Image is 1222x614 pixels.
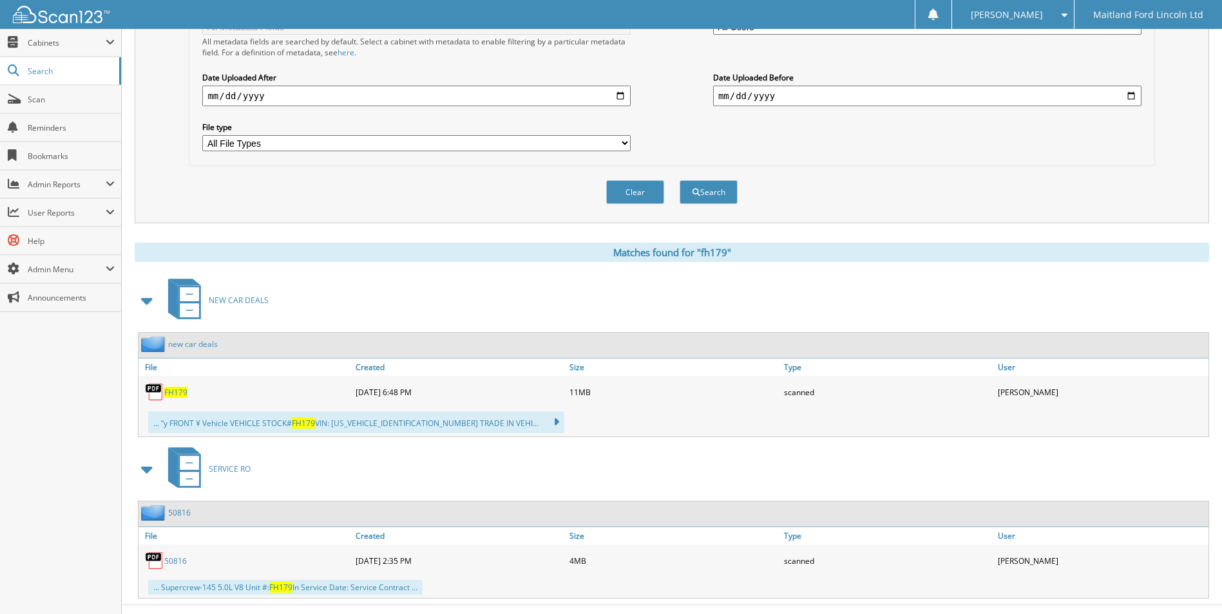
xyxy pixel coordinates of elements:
[164,387,187,398] a: FH179
[168,507,191,518] a: 50816
[202,122,631,133] label: File type
[160,275,269,326] a: NEW CAR DEALS
[781,548,995,573] div: scanned
[269,582,292,593] span: FH179
[138,527,352,544] a: File
[606,180,664,204] button: Clear
[145,551,164,570] img: PDF.png
[28,292,115,303] span: Announcements
[168,339,218,349] a: new car deals
[995,358,1208,376] a: User
[202,86,631,106] input: start
[141,336,168,352] img: folder2.png
[148,411,564,433] div: ... “y FRONT ¥ Vehicle VEHICLE STOCK# VIN: [US_VEHICLE_IDENTIFICATION_NUMBER] TRADE IN VEHI...
[781,527,995,544] a: Type
[164,555,187,566] a: 50816
[1158,552,1222,614] iframe: Chat Widget
[352,548,566,573] div: [DATE] 2:35 PM
[292,418,315,429] span: FH179
[680,180,738,204] button: Search
[141,505,168,521] img: folder2.png
[28,207,106,218] span: User Reports
[209,463,251,474] span: SERVICE RO
[713,72,1141,83] label: Date Uploaded Before
[28,37,106,48] span: Cabinets
[995,527,1208,544] a: User
[202,36,631,58] div: All metadata fields are searched by default. Select a cabinet with metadata to enable filtering b...
[145,382,164,402] img: PDF.png
[28,179,106,190] span: Admin Reports
[148,580,423,595] div: ... Supercrew-145 5.0L V8 Unit #: In Service Date: Service Contract ...
[566,548,780,573] div: 4MB
[566,379,780,405] div: 11MB
[28,151,115,162] span: Bookmarks
[352,527,566,544] a: Created
[713,86,1141,106] input: end
[28,66,113,77] span: Search
[781,379,995,405] div: scanned
[566,358,780,376] a: Size
[28,94,115,105] span: Scan
[338,47,354,58] a: here
[28,122,115,133] span: Reminders
[209,295,269,306] span: NEW CAR DEALS
[566,527,780,544] a: Size
[13,6,110,23] img: scan123-logo-white.svg
[995,379,1208,405] div: [PERSON_NAME]
[202,72,631,83] label: Date Uploaded After
[352,358,566,376] a: Created
[160,443,251,494] a: SERVICE RO
[28,236,115,247] span: Help
[135,243,1209,262] div: Matches found for "fh179"
[1093,11,1203,19] span: Maitland Ford Lincoln Ltd
[971,11,1043,19] span: [PERSON_NAME]
[138,358,352,376] a: File
[995,548,1208,573] div: [PERSON_NAME]
[28,264,106,275] span: Admin Menu
[352,379,566,405] div: [DATE] 6:48 PM
[781,358,995,376] a: Type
